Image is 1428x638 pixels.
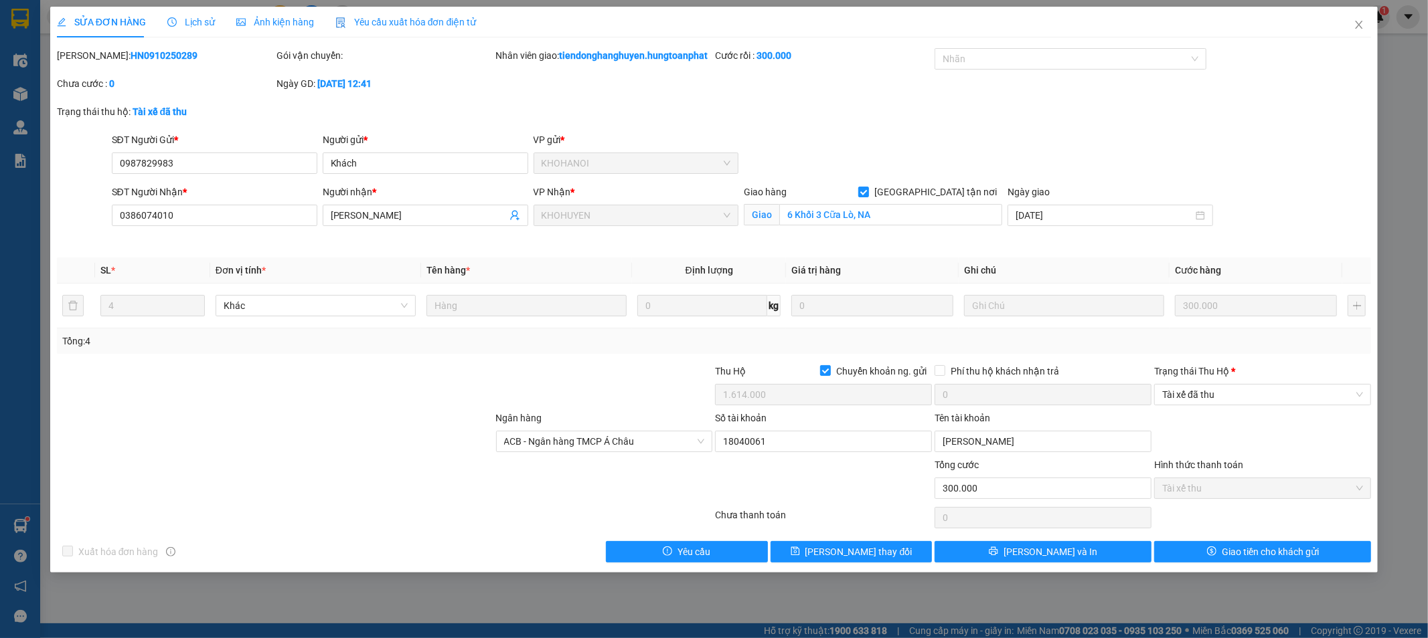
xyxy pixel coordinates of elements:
input: Ghi Chú [964,295,1164,316]
b: Tài xế đã thu [133,106,187,117]
label: Tên tài khoản [935,413,990,423]
input: Tên tài khoản [935,431,1152,452]
div: Cước rồi : [715,48,932,63]
span: printer [989,546,998,557]
span: info-circle [166,547,175,556]
div: Chưa thanh toán [714,508,934,531]
span: Giá trị hàng [791,265,841,276]
button: Close [1340,7,1378,44]
span: Yêu cầu xuất hóa đơn điện tử [335,17,477,27]
span: close [1354,19,1364,30]
b: [DATE] 12:41 [317,78,372,89]
span: KHOHUYEN [542,205,731,225]
div: Tổng: 4 [62,334,551,348]
span: SL [100,265,111,276]
span: Thu Hộ [715,366,746,377]
div: Gói vận chuyển: [276,48,493,63]
span: Giao [744,204,779,225]
span: Giao hàng [744,187,787,197]
div: Nhân viên giao: [496,48,713,63]
span: Yêu cầu [678,544,710,559]
span: Tổng cước [935,459,979,470]
span: Giao tiền cho khách gửi [1222,544,1319,559]
b: 0 [109,78,114,89]
span: Chuyển khoản ng. gửi [831,364,932,379]
span: Tài xế thu [1162,478,1363,498]
div: Người nhận [323,185,528,199]
div: SĐT Người Gửi [112,132,317,147]
span: Ảnh kiện hàng [236,17,314,27]
label: Ngân hàng [496,413,542,423]
span: [PERSON_NAME] thay đổi [805,544,913,559]
div: Ngày GD: [276,76,493,91]
button: dollarGiao tiền cho khách gửi [1154,541,1371,562]
span: [GEOGRAPHIC_DATA] tận nơi [869,185,1002,199]
input: Số tài khoản [715,431,932,452]
div: Chưa cước : [57,76,274,91]
span: Khác [224,296,408,316]
div: VP gửi [534,132,739,147]
img: icon [335,17,346,28]
span: Cước hàng [1175,265,1221,276]
button: plus [1348,295,1366,316]
label: Ngày giao [1008,187,1050,197]
span: Tên hàng [426,265,470,276]
label: Số tài khoản [715,413,767,423]
span: Xuất hóa đơn hàng [73,544,164,559]
span: VP Nhận [534,187,571,197]
input: Ngày giao [1016,208,1193,223]
b: 300.000 [757,50,791,61]
span: exclamation-circle [663,546,672,557]
input: 0 [1175,295,1337,316]
span: kg [767,295,781,316]
span: [PERSON_NAME] và In [1004,544,1097,559]
span: KHOHANOI [542,153,731,173]
span: picture [236,17,246,27]
b: HN0910250289 [131,50,197,61]
div: Trạng thái thu hộ: [57,104,329,119]
div: [PERSON_NAME]: [57,48,274,63]
span: clock-circle [167,17,177,27]
span: Định lượng [686,265,733,276]
span: ACB - Ngân hàng TMCP Á Châu [504,431,705,451]
input: VD: Bàn, Ghế [426,295,627,316]
span: Đơn vị tính [216,265,266,276]
button: exclamation-circleYêu cầu [606,541,768,562]
span: Lịch sử [167,17,215,27]
span: Tài xế đã thu [1162,385,1363,405]
span: user-add [509,210,520,221]
span: SỬA ĐƠN HÀNG [57,17,146,27]
button: save[PERSON_NAME] thay đổi [771,541,933,562]
b: tiendonghanghuyen.hungtoanphat [560,50,708,61]
button: printer[PERSON_NAME] và In [935,541,1152,562]
input: Giao tận nơi [779,204,1002,225]
input: 0 [791,295,953,316]
div: SĐT Người Nhận [112,185,317,199]
span: edit [57,17,66,27]
button: delete [62,295,84,316]
span: save [791,546,800,557]
span: Phí thu hộ khách nhận trả [945,364,1064,379]
th: Ghi chú [959,257,1170,284]
div: Trạng thái Thu Hộ [1154,364,1371,379]
label: Hình thức thanh toán [1154,459,1243,470]
div: Người gửi [323,132,528,147]
span: dollar [1207,546,1216,557]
